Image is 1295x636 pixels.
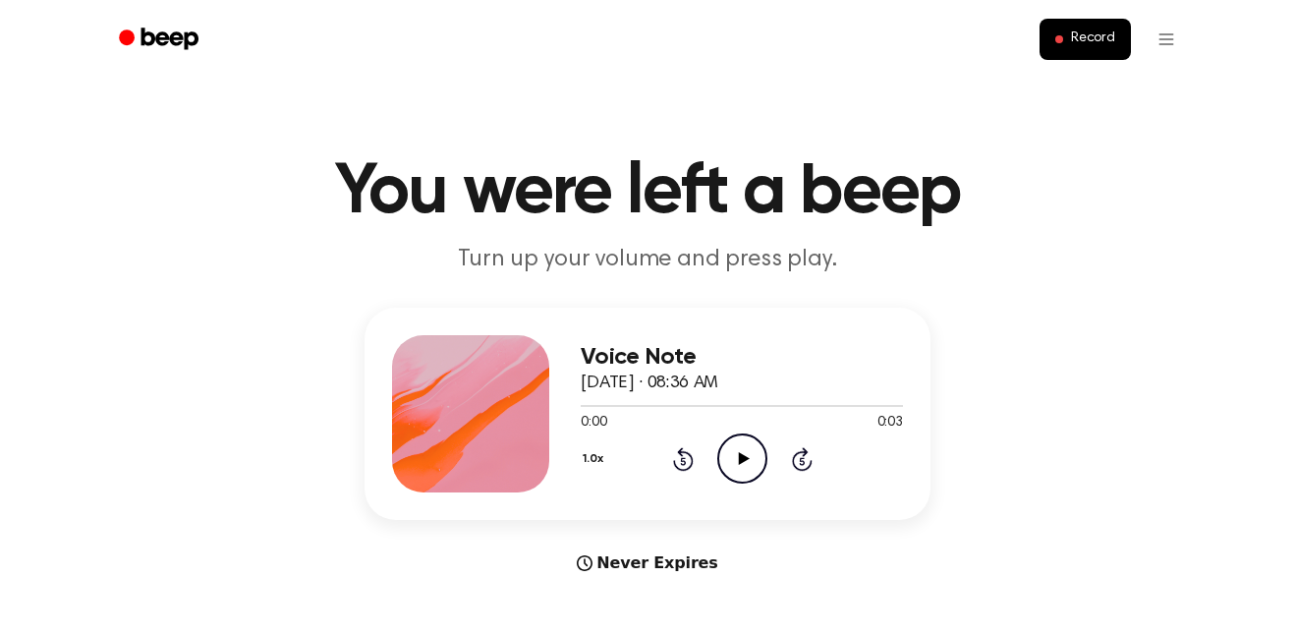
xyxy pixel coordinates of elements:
[581,375,718,392] span: [DATE] · 08:36 AM
[1143,16,1190,63] button: Open menu
[270,244,1025,276] p: Turn up your volume and press play.
[105,21,216,59] a: Beep
[365,551,930,575] div: Never Expires
[581,442,610,476] button: 1.0x
[1040,19,1131,60] button: Record
[877,413,903,434] span: 0:03
[581,413,606,434] span: 0:00
[1071,30,1115,48] span: Record
[581,344,903,371] h3: Voice Note
[144,157,1151,228] h1: You were left a beep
